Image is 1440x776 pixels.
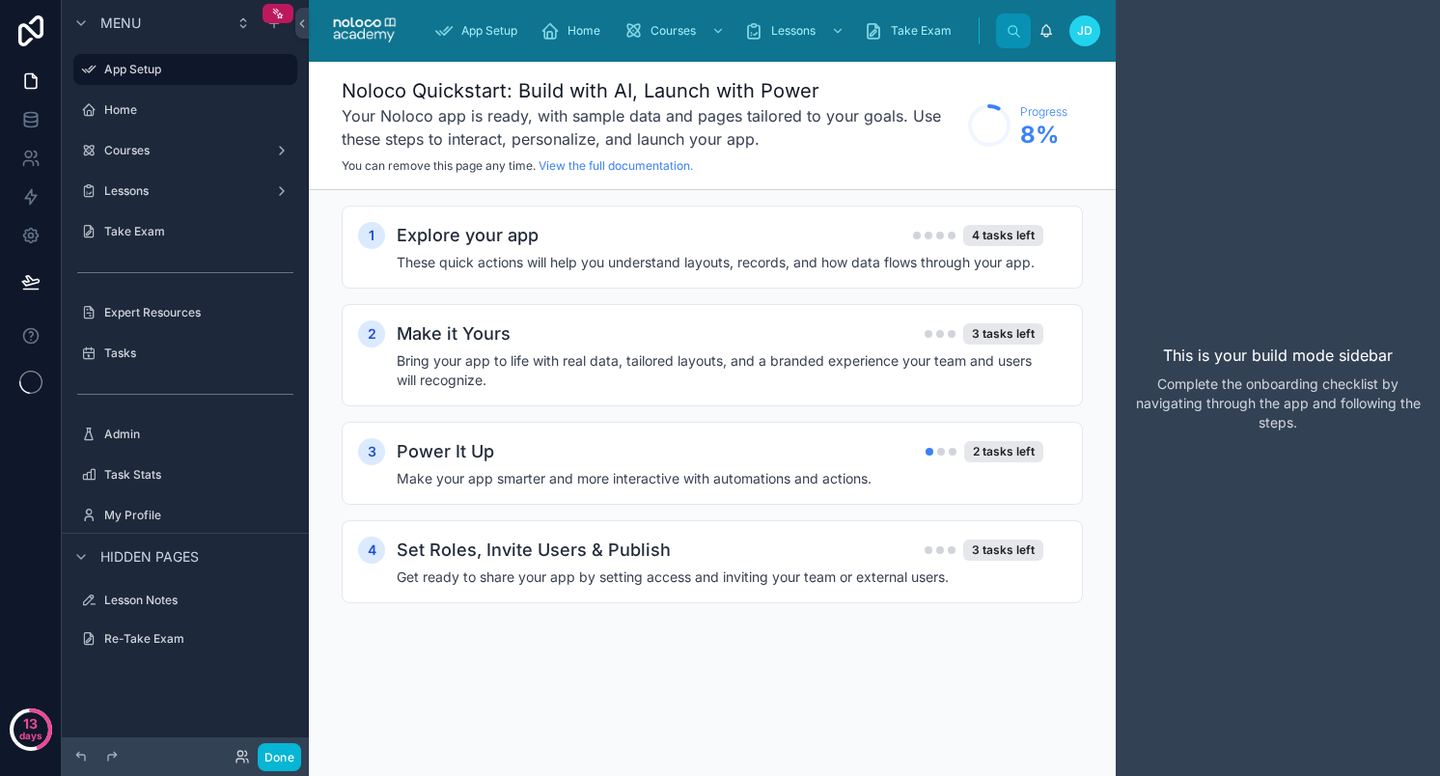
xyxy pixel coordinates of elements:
[651,23,696,39] span: Courses
[104,305,293,320] label: Expert Resources
[19,722,42,749] p: days
[73,54,297,85] a: App Setup
[1163,344,1393,367] p: This is your build mode sidebar
[258,743,301,771] button: Done
[858,14,965,48] a: Take Exam
[539,158,693,173] a: View the full documentation.
[73,216,297,247] a: Take Exam
[419,10,996,52] div: scrollable content
[1020,104,1067,120] span: Progress
[1020,120,1067,151] span: 8 %
[963,540,1043,561] div: 3 tasks left
[104,183,266,199] label: Lessons
[397,351,1043,390] h4: Bring your app to life with real data, tailored layouts, and a branded experience your team and u...
[73,419,297,450] a: Admin
[618,14,734,48] a: Courses
[309,190,1116,657] div: scrollable content
[342,77,958,104] h1: Noloco Quickstart: Build with AI, Launch with Power
[104,346,293,361] label: Tasks
[73,176,297,207] a: Lessons
[104,62,286,77] label: App Setup
[964,441,1043,462] div: 2 tasks left
[397,253,1043,272] h4: These quick actions will help you understand layouts, records, and how data flows through your app.
[1077,23,1093,39] span: jd
[104,508,293,523] label: My Profile
[963,323,1043,345] div: 3 tasks left
[397,568,1043,587] h4: Get ready to share your app by setting access and inviting your team or external users.
[100,547,199,567] span: Hidden pages
[963,225,1043,246] div: 4 tasks left
[73,135,297,166] a: Courses
[568,23,600,39] span: Home
[73,297,297,328] a: Expert Resources
[104,467,293,483] label: Task Stats
[358,320,385,347] div: 2
[738,14,854,48] a: Lessons
[73,624,297,654] a: Re-Take Exam
[104,143,266,158] label: Courses
[104,631,293,647] label: Re-Take Exam
[104,224,293,239] label: Take Exam
[73,585,297,616] a: Lesson Notes
[73,500,297,531] a: My Profile
[429,14,531,48] a: App Setup
[73,95,297,125] a: Home
[342,104,958,151] h3: Your Noloco app is ready, with sample data and pages tailored to your goals. Use these steps to i...
[324,15,403,46] img: App logo
[358,438,385,465] div: 3
[397,320,511,347] h2: Make it Yours
[461,23,517,39] span: App Setup
[891,23,952,39] span: Take Exam
[397,222,539,249] h2: Explore your app
[397,438,494,465] h2: Power It Up
[358,537,385,564] div: 4
[397,537,671,564] h2: Set Roles, Invite Users & Publish
[1131,374,1425,432] p: Complete the onboarding checklist by navigating through the app and following the steps.
[397,469,1043,488] h4: Make your app smarter and more interactive with automations and actions.
[23,714,38,734] p: 13
[100,14,141,33] span: Menu
[104,593,293,608] label: Lesson Notes
[358,222,385,249] div: 1
[771,23,816,39] span: Lessons
[342,158,536,173] span: You can remove this page any time.
[535,14,614,48] a: Home
[104,102,293,118] label: Home
[104,427,293,442] label: Admin
[73,338,297,369] a: Tasks
[73,459,297,490] a: Task Stats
